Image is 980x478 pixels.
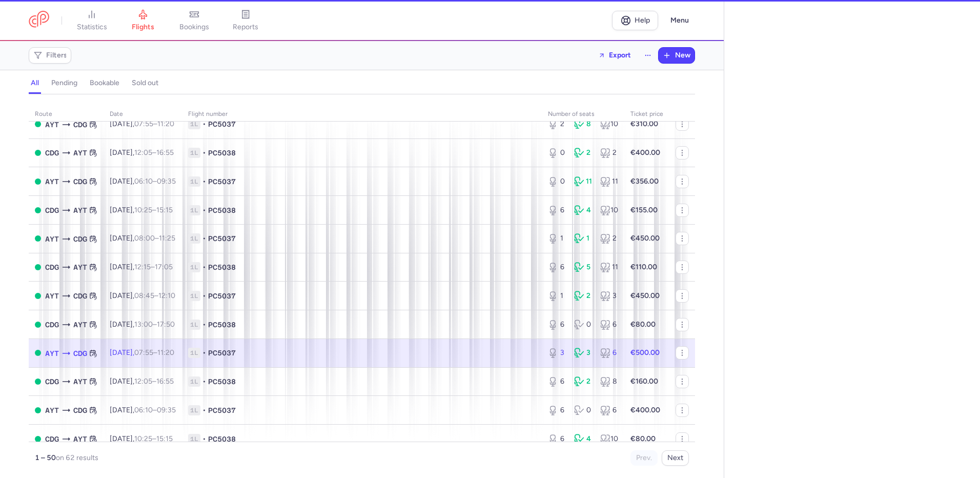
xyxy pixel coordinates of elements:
span: – [134,120,174,128]
time: 08:00 [134,234,155,243]
time: 06:10 [134,177,153,186]
time: 12:15 [134,263,151,271]
div: 10 [600,205,618,215]
div: 6 [548,262,566,272]
strong: €80.00 [630,320,656,329]
strong: €310.00 [630,120,658,128]
span: [DATE], [110,434,173,443]
strong: €155.00 [630,206,658,214]
th: number of seats [542,107,624,122]
time: 10:25 [134,206,152,214]
span: • [202,176,206,187]
span: CDG [45,205,59,216]
span: 1L [188,434,200,444]
span: AYT [45,233,59,245]
div: 5 [574,262,592,272]
span: • [202,148,206,158]
strong: €400.00 [630,148,660,157]
a: statistics [66,9,117,32]
span: Filters [46,51,67,59]
span: CDG [73,348,87,359]
a: CitizenPlane red outlined logo [29,11,49,30]
span: – [134,206,173,214]
span: 1L [188,262,200,272]
span: [DATE], [110,291,175,300]
span: PC5037 [208,119,236,129]
span: [DATE], [110,148,174,157]
strong: €450.00 [630,291,660,300]
a: reports [220,9,271,32]
span: 1L [188,205,200,215]
time: 16:55 [156,377,174,386]
div: 2 [600,233,618,244]
a: Help [612,11,658,30]
th: Ticket price [624,107,669,122]
span: Export [609,51,631,59]
span: AYT [45,405,59,416]
div: 2 [574,291,592,301]
div: 0 [548,176,566,187]
span: • [202,320,206,330]
span: • [202,262,206,272]
span: PC5037 [208,233,236,244]
div: 6 [600,320,618,330]
span: bookings [179,23,209,32]
div: 1 [548,233,566,244]
strong: €80.00 [630,434,656,443]
span: New [675,51,690,59]
span: CDG [45,376,59,387]
time: 16:55 [156,148,174,157]
span: CDG [45,319,59,330]
span: – [134,263,173,271]
a: flights [117,9,169,32]
h4: pending [51,78,77,88]
h4: sold out [132,78,158,88]
h4: bookable [90,78,119,88]
span: PC5038 [208,148,236,158]
span: • [202,405,206,415]
span: AYT [73,433,87,445]
div: 0 [574,320,592,330]
div: 2 [574,148,592,158]
time: 07:55 [134,120,153,128]
span: PC5037 [208,176,236,187]
span: AYT [45,176,59,187]
span: CDG [45,262,59,273]
button: Prev. [630,450,658,466]
div: 2 [548,119,566,129]
span: 1L [188,405,200,415]
span: – [134,291,175,300]
span: CDG [45,147,59,158]
span: flights [132,23,154,32]
span: 1L [188,376,200,387]
span: PC5038 [208,205,236,215]
div: 6 [600,405,618,415]
span: Help [635,16,650,24]
div: 0 [574,405,592,415]
span: PC5038 [208,376,236,387]
button: Next [662,450,689,466]
div: 11 [600,262,618,272]
span: PC5038 [208,262,236,272]
span: CDG [45,433,59,445]
span: – [134,320,175,329]
time: 11:20 [157,348,174,357]
span: AYT [45,119,59,130]
span: PC5038 [208,320,236,330]
div: 10 [600,119,618,129]
div: 11 [600,176,618,187]
span: • [202,434,206,444]
span: AYT [45,290,59,302]
th: Flight number [182,107,542,122]
div: 1 [574,233,592,244]
span: – [134,348,174,357]
span: PC5037 [208,291,236,301]
time: 12:05 [134,148,152,157]
a: bookings [169,9,220,32]
time: 07:55 [134,348,153,357]
span: AYT [73,147,87,158]
strong: 1 – 50 [35,453,56,462]
time: 13:00 [134,320,153,329]
span: • [202,233,206,244]
strong: €400.00 [630,406,660,414]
